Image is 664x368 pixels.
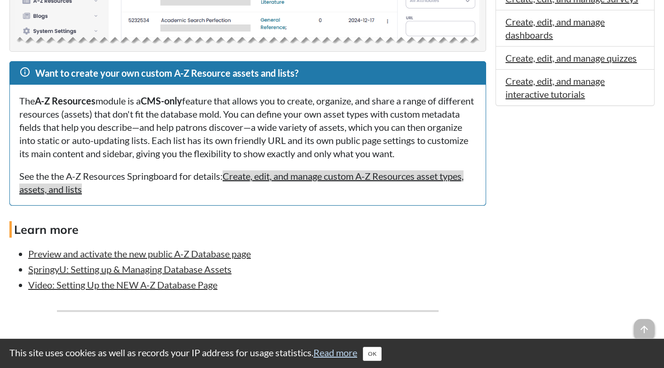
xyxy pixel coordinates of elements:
[505,52,637,64] a: Create, edit, and manage quizzes
[313,347,357,358] a: Read more
[9,221,486,238] h4: Learn more
[19,169,476,196] p: See the the A-Z Resources Springboard for details:
[634,320,655,331] a: arrow_upward
[19,66,31,78] span: info
[505,75,605,100] a: Create, edit, and manage interactive tutorials
[9,336,486,357] h3: Set up the A-Z list
[141,95,182,106] strong: CMS-only
[35,95,96,106] strong: A-Z Resources
[363,347,382,361] button: Close
[634,319,655,340] span: arrow_upward
[35,67,298,79] span: Want to create your own custom A-Z Resource assets and lists?
[19,94,476,160] p: The module is a feature that allows you to create, organize, and share a range of different resou...
[28,248,251,259] a: Preview and activate the new public A-Z Database page
[19,170,464,195] a: Create, edit, and manage custom A-Z Resources asset types, assets, and lists
[28,264,232,275] a: SpringyU: Setting up & Managing Database Assets
[505,16,605,40] a: Create, edit, and manage dashboards
[28,279,217,290] a: Video: Setting Up the NEW A-Z Database Page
